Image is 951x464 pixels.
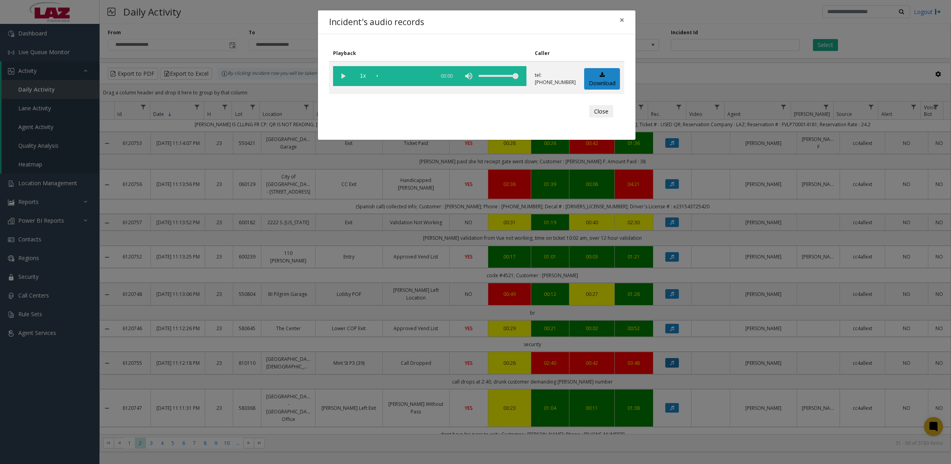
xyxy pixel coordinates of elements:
a: Download [584,68,620,90]
button: Close [589,105,613,118]
div: volume level [479,66,518,86]
p: tel:[PHONE_NUMBER] [535,72,576,86]
h4: Incident's audio records [329,16,424,29]
th: Playback [329,45,531,61]
button: Close [614,10,630,30]
th: Caller [531,45,580,61]
div: scrub bar [377,66,431,86]
span: × [620,14,624,25]
span: playback speed button [353,66,373,86]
